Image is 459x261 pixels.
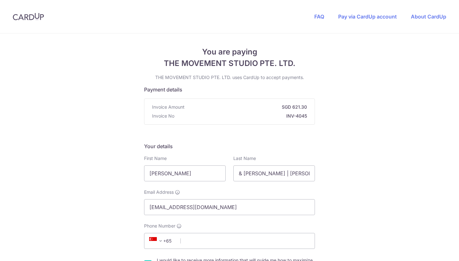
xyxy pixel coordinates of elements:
[152,104,185,110] span: Invoice Amount
[13,13,44,20] img: CardUp
[314,13,324,20] a: FAQ
[338,13,397,20] a: Pay via CardUp account
[233,155,256,162] label: Last Name
[233,165,315,181] input: Last name
[411,13,446,20] a: About CardUp
[144,189,174,195] span: Email Address
[144,86,315,93] h5: Payment details
[177,113,307,119] strong: INV-4045
[149,237,164,245] span: +65
[144,199,315,215] input: Email address
[144,58,315,69] span: THE MOVEMENT STUDIO PTE. LTD.
[147,237,176,245] span: +65
[144,155,167,162] label: First Name
[144,46,315,58] span: You are paying
[152,113,174,119] span: Invoice No
[144,223,175,229] span: Phone Number
[144,74,315,81] p: THE MOVEMENT STUDIO PTE. LTD. uses CardUp to accept payments.
[187,104,307,110] strong: SGD 621.30
[144,165,226,181] input: First name
[144,142,315,150] h5: Your details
